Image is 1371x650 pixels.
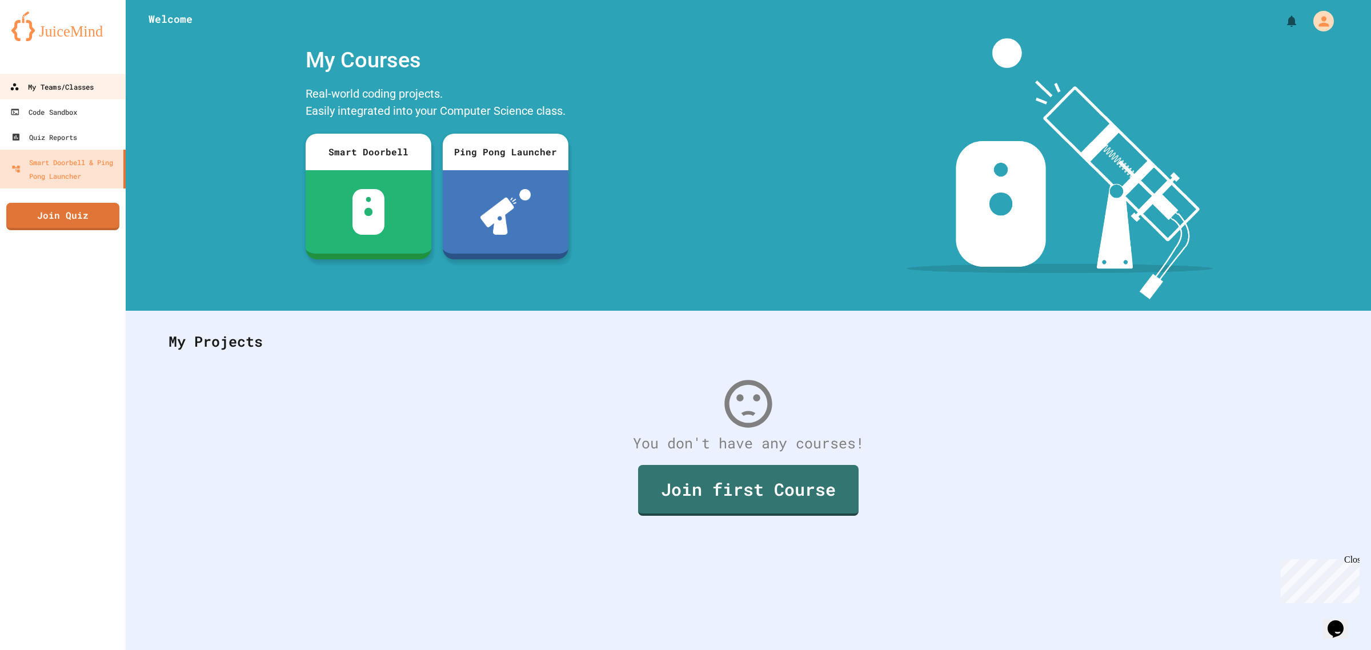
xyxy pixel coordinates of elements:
div: Quiz Reports [11,130,77,144]
div: Smart Doorbell & Ping Pong Launcher [11,155,119,183]
div: Chat with us now!Close [5,5,79,73]
div: Code Sandbox [10,105,77,119]
div: Ping Pong Launcher [443,134,568,170]
img: ppl-with-ball.png [480,189,531,235]
iframe: chat widget [1323,604,1360,639]
div: My Courses [300,38,574,82]
div: You don't have any courses! [157,432,1340,454]
img: logo-orange.svg [11,11,114,41]
a: Join first Course [638,465,859,516]
img: banner-image-my-projects.png [907,38,1213,299]
div: My Projects [157,319,1340,364]
div: My Teams/Classes [10,80,94,94]
a: Join Quiz [6,203,119,230]
div: My Account [1301,8,1337,34]
div: Smart Doorbell [306,134,431,170]
iframe: chat widget [1276,555,1360,603]
div: My Notifications [1264,11,1301,31]
div: Real-world coding projects. Easily integrated into your Computer Science class. [300,82,574,125]
img: sdb-white.svg [352,189,385,235]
